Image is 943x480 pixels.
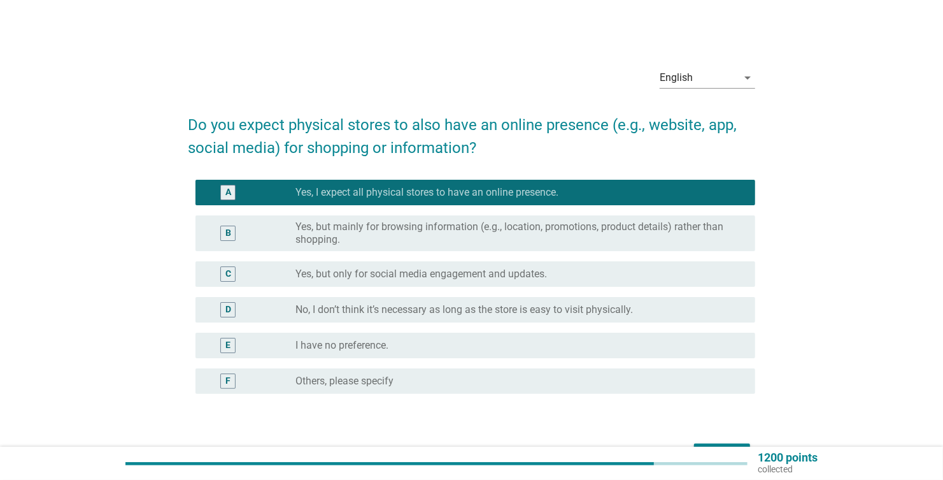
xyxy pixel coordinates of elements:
[225,227,231,240] div: B
[225,303,231,317] div: D
[225,186,231,200] div: A
[758,452,818,463] p: 1200 points
[295,375,394,388] label: Others, please specify
[740,70,755,85] i: arrow_drop_down
[225,375,230,388] div: F
[295,268,547,280] label: Yes, but only for social media engagement and updates.
[295,303,633,316] label: No, I don’t think it’s necessary as long as the store is easy to visit physically.
[225,268,231,281] div: C
[295,339,388,352] label: I have no preference.
[295,186,558,199] label: Yes, I expect all physical stores to have an online presence.
[660,72,693,84] div: English
[694,444,750,467] button: Next
[188,101,755,159] h2: Do you expect physical stores to also have an online presence (e.g., website, app, social media) ...
[295,221,735,246] label: Yes, but mainly for browsing information (e.g., location, promotions, product details) rather tha...
[758,463,818,475] p: collected
[225,339,230,353] div: E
